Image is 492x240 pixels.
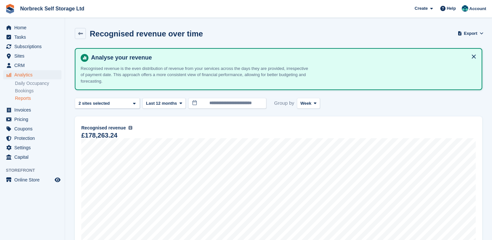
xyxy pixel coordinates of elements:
h2: Recognised revenue over time [90,29,203,38]
a: menu [3,42,61,51]
span: Recognised revenue [81,125,126,131]
a: menu [3,153,61,162]
span: Create [415,5,428,12]
a: menu [3,143,61,152]
span: Week [300,100,312,107]
span: Group by [274,98,294,109]
h4: Analyse your revenue [88,54,476,61]
img: Sally King [462,5,468,12]
a: Norbreck Self Storage Ltd [18,3,87,14]
span: Sites [14,51,53,60]
a: menu [3,61,61,70]
button: Export [459,28,482,39]
img: stora-icon-8386f47178a22dfd0bd8f6a31ec36ba5ce8667c1dd55bd0f319d3a0aa187defe.svg [5,4,15,14]
span: Export [464,30,477,37]
a: menu [3,124,61,133]
span: Online Store [14,175,53,184]
span: Help [447,5,456,12]
span: Last 12 months [146,100,177,107]
div: £178,263.24 [81,133,117,138]
span: Subscriptions [14,42,53,51]
span: Pricing [14,115,53,124]
span: Tasks [14,33,53,42]
span: Settings [14,143,53,152]
a: menu [3,51,61,60]
a: menu [3,115,61,124]
a: Reports [15,95,61,101]
span: Coupons [14,124,53,133]
span: Account [469,6,486,12]
button: Week [297,98,320,109]
span: Capital [14,153,53,162]
span: Protection [14,134,53,143]
div: 2 sites selected [77,100,112,107]
button: Last 12 months [142,98,186,109]
a: Daily Occupancy [15,80,61,87]
img: icon-info-grey-7440780725fd019a000dd9b08b2336e03edf1995a4989e88bcd33f0948082b44.svg [128,126,132,130]
a: menu [3,23,61,32]
p: Recognised revenue is the even distribution of revenue from your services across the days they ar... [81,65,308,85]
span: CRM [14,61,53,70]
a: menu [3,70,61,79]
a: menu [3,134,61,143]
a: menu [3,175,61,184]
span: Analytics [14,70,53,79]
span: Home [14,23,53,32]
a: Preview store [54,176,61,184]
a: menu [3,105,61,114]
span: Invoices [14,105,53,114]
a: Bookings [15,88,61,94]
a: menu [3,33,61,42]
span: Storefront [6,167,65,174]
